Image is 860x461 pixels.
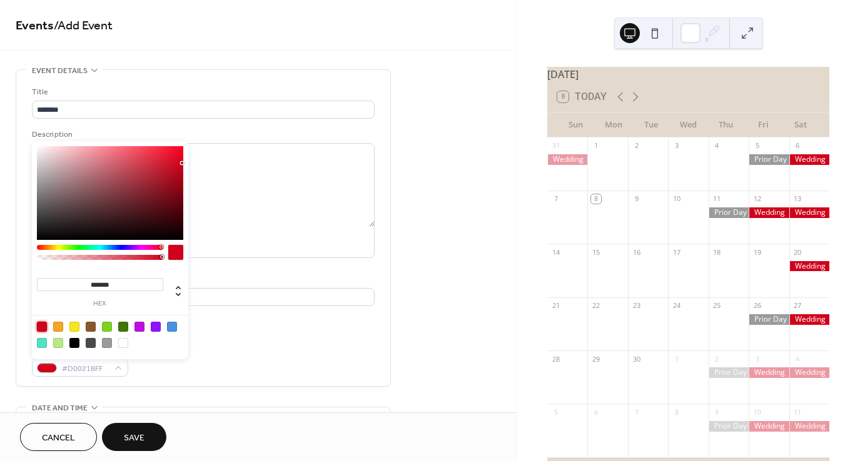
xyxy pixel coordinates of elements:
[712,194,722,204] div: 11
[749,314,789,325] div: Prior Day Rental
[102,423,166,451] button: Save
[672,407,681,417] div: 8
[632,407,641,417] div: 7
[69,338,79,348] div: #000000
[672,141,681,151] div: 3
[102,338,112,348] div: #9B9B9B
[54,14,113,38] span: / Add Event
[591,301,600,310] div: 22
[672,247,681,257] div: 17
[591,141,600,151] div: 1
[789,421,829,432] div: Wedding
[53,338,63,348] div: #B8E986
[782,112,819,137] div: Sat
[793,247,802,257] div: 20
[749,421,789,432] div: Wedding
[37,300,163,307] label: hex
[102,322,112,332] div: #7ED321
[632,112,670,137] div: Tue
[712,301,722,310] div: 25
[712,247,722,257] div: 18
[709,367,749,378] div: Prior Day Rental
[32,402,88,415] span: Date and time
[672,194,681,204] div: 10
[167,322,177,332] div: #4A90E2
[789,261,829,272] div: Wedding
[86,322,96,332] div: #8B572A
[789,154,829,165] div: Wedding
[134,322,144,332] div: #BD10E0
[37,338,47,348] div: #50E3C2
[62,362,108,375] span: #D0021BFF
[793,194,802,204] div: 13
[632,247,641,257] div: 16
[551,141,560,151] div: 31
[793,301,802,310] div: 27
[86,338,96,348] div: #4A4A4A
[709,207,749,218] div: Prior Day Rental
[551,354,560,364] div: 28
[20,423,97,451] button: Cancel
[42,432,75,445] span: Cancel
[591,194,600,204] div: 8
[632,301,641,310] div: 23
[557,112,595,137] div: Sun
[749,207,789,218] div: Wedding
[32,86,372,99] div: Title
[124,432,144,445] span: Save
[749,367,789,378] div: Wedding
[793,407,802,417] div: 11
[551,407,560,417] div: 5
[752,141,762,151] div: 5
[16,14,54,38] a: Events
[151,322,161,332] div: #9013FE
[69,322,79,332] div: #F8E71C
[672,301,681,310] div: 24
[632,354,641,364] div: 30
[670,112,707,137] div: Wed
[707,112,744,137] div: Thu
[632,141,641,151] div: 2
[32,128,372,141] div: Description
[752,194,762,204] div: 12
[752,301,762,310] div: 26
[749,154,789,165] div: Prior Day Rental
[712,354,722,364] div: 2
[595,112,632,137] div: Mon
[712,407,722,417] div: 9
[744,112,782,137] div: Fri
[793,141,802,151] div: 6
[591,247,600,257] div: 15
[789,207,829,218] div: Wedding
[591,407,600,417] div: 6
[752,407,762,417] div: 10
[752,247,762,257] div: 19
[591,354,600,364] div: 29
[789,314,829,325] div: Wedding
[672,354,681,364] div: 1
[712,141,722,151] div: 4
[32,273,372,286] div: Location
[793,354,802,364] div: 4
[551,301,560,310] div: 21
[551,247,560,257] div: 14
[547,154,587,165] div: Wedding
[789,367,829,378] div: Wedding
[32,64,88,77] span: Event details
[752,354,762,364] div: 3
[118,338,128,348] div: #FFFFFF
[551,194,560,204] div: 7
[547,67,829,82] div: [DATE]
[118,322,128,332] div: #417505
[709,421,749,432] div: Prior Day Rental
[37,322,47,332] div: #D0021B
[632,194,641,204] div: 9
[53,322,63,332] div: #F5A623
